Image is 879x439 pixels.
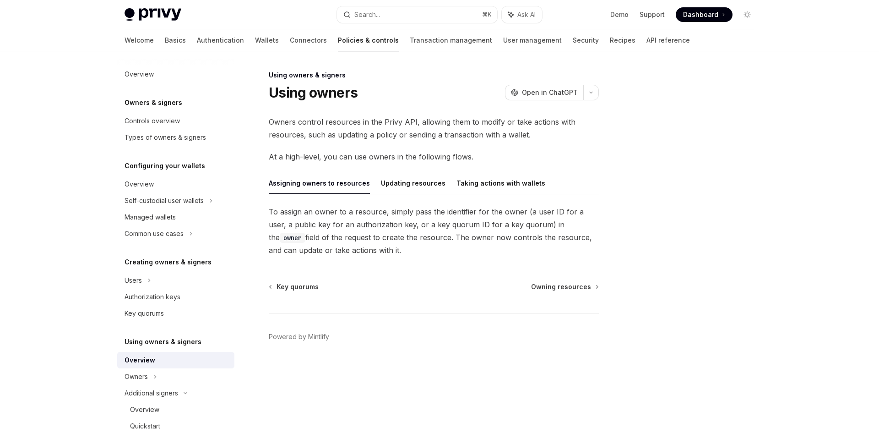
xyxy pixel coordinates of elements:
span: To assign an owner to a resource, simply pass the identifier for the owner (a user ID for a user,... [269,205,599,257]
div: Managed wallets [125,212,176,223]
a: Key quorums [270,282,319,291]
div: Overview [125,355,155,366]
button: Ask AI [502,6,542,23]
div: Key quorums [125,308,164,319]
div: Common use cases [125,228,184,239]
a: Quickstart [117,418,234,434]
h1: Using owners [269,84,358,101]
img: light logo [125,8,181,21]
a: Wallets [255,29,279,51]
a: Welcome [125,29,154,51]
span: Owning resources [531,282,591,291]
div: Overview [125,69,154,80]
span: Open in ChatGPT [522,88,578,97]
a: Support [640,10,665,19]
a: Overview [117,176,234,192]
a: Basics [165,29,186,51]
div: Controls overview [125,115,180,126]
a: Security [573,29,599,51]
a: Authentication [197,29,244,51]
code: owner [280,233,305,243]
a: Overview [117,352,234,368]
span: Dashboard [683,10,718,19]
a: User management [503,29,562,51]
a: Controls overview [117,113,234,129]
h5: Configuring your wallets [125,160,205,171]
div: Search... [354,9,380,20]
a: Powered by Mintlify [269,332,329,341]
span: Owners control resources in the Privy API, allowing them to modify or take actions with resources... [269,115,599,141]
h5: Creating owners & signers [125,257,212,268]
div: Types of owners & signers [125,132,206,143]
button: Search...⌘K [337,6,497,23]
a: Transaction management [410,29,492,51]
a: Key quorums [117,305,234,322]
button: Taking actions with wallets [456,172,545,194]
div: Overview [125,179,154,190]
button: Open in ChatGPT [505,85,583,100]
a: Demo [610,10,629,19]
span: Key quorums [277,282,319,291]
button: Toggle dark mode [740,7,754,22]
a: Recipes [610,29,635,51]
span: ⌘ K [482,11,492,18]
div: Authorization keys [125,291,180,302]
div: Overview [130,404,159,415]
h5: Using owners & signers [125,336,201,347]
div: Quickstart [130,421,160,432]
div: Using owners & signers [269,71,599,80]
button: Updating resources [381,172,445,194]
a: Managed wallets [117,209,234,225]
span: At a high-level, you can use owners in the following flows. [269,150,599,163]
a: Overview [117,66,234,82]
h5: Owners & signers [125,97,182,108]
a: Authorization keys [117,289,234,305]
a: API reference [646,29,690,51]
a: Overview [117,401,234,418]
div: Owners [125,371,148,382]
a: Dashboard [676,7,732,22]
button: Assigning owners to resources [269,172,370,194]
a: Policies & controls [338,29,399,51]
a: Types of owners & signers [117,129,234,146]
a: Owning resources [531,282,598,291]
div: Self-custodial user wallets [125,195,204,206]
span: Ask AI [517,10,536,19]
div: Users [125,275,142,286]
div: Additional signers [125,388,178,399]
a: Connectors [290,29,327,51]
